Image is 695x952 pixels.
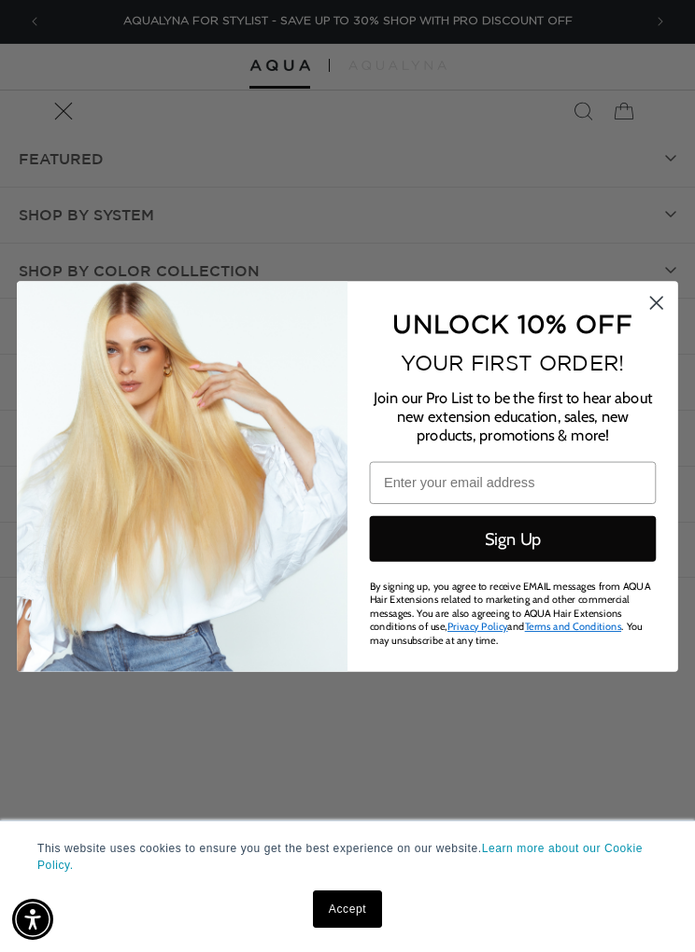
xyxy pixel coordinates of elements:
[12,899,53,940] div: Accessibility Menu
[370,515,657,561] button: Sign Up
[447,620,507,633] a: Privacy Policy
[313,890,382,928] a: Accept
[370,461,657,503] input: Enter your email address
[392,309,632,337] span: UNLOCK 10% OFF
[374,388,653,444] span: Join our Pro List to be the first to hear about new extension education, sales, new products, pro...
[525,620,621,633] a: Terms and Conditions
[17,281,347,671] img: daab8b0d-f573-4e8c-a4d0-05ad8d765127.png
[401,350,625,373] span: YOUR FIRST ORDER!
[642,287,672,317] button: Close dialog
[37,840,658,874] p: This website uses cookies to ensure you get the best experience on our website.
[370,579,650,646] span: By signing up, you agree to receive EMAIL messages from AQUA Hair Extensions related to marketing...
